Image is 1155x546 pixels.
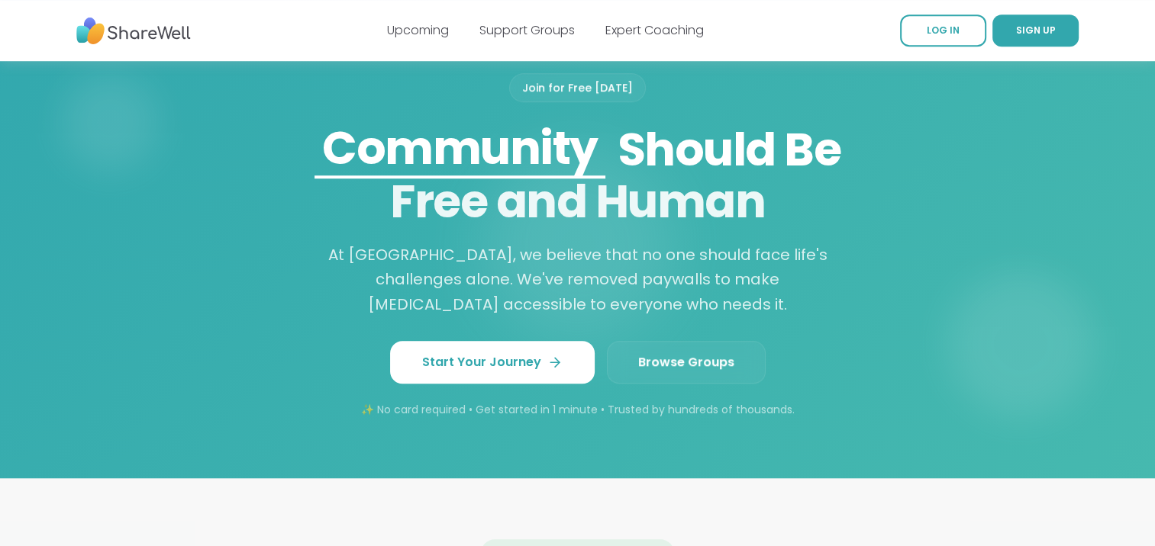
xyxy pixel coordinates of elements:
span: Should Be [187,120,969,178]
a: SIGN UP [992,14,1079,47]
span: LOG IN [927,24,960,37]
span: Browse Groups [638,353,734,371]
a: Upcoming [387,21,449,39]
span: SIGN UP [1016,24,1056,37]
a: Start Your Journey [390,341,595,384]
a: Support Groups [479,21,575,39]
span: Free and Human [390,169,765,233]
a: Browse Groups [607,341,766,384]
div: Join for Free [DATE] [509,73,646,102]
span: Start Your Journey [422,353,563,371]
p: At [GEOGRAPHIC_DATA], we believe that no one should face life's challenges alone. We've removed p... [321,242,834,317]
div: Community [315,119,605,177]
p: ✨ No card required • Get started in 1 minute • Trusted by hundreds of thousands. [187,402,969,417]
img: ShareWell Nav Logo [76,10,191,52]
a: LOG IN [900,14,986,47]
a: Expert Coaching [605,21,704,39]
